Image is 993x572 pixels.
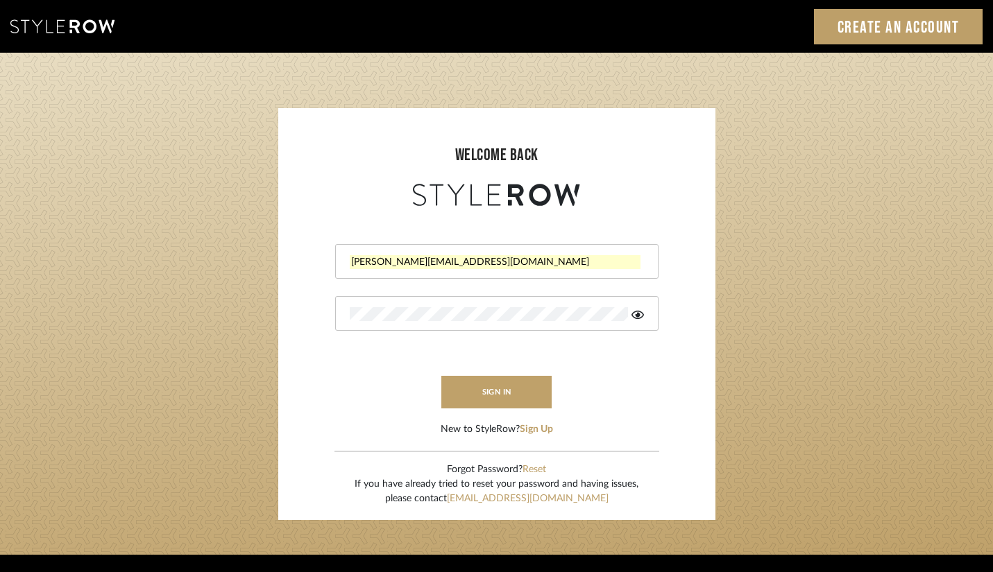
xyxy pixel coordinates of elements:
input: Email Address [350,255,640,269]
div: If you have already tried to reset your password and having issues, please contact [355,477,638,506]
div: Forgot Password? [355,462,638,477]
a: Create an Account [814,9,983,44]
div: welcome back [292,143,702,168]
button: Reset [523,462,546,477]
button: Sign Up [520,422,553,437]
button: sign in [441,376,552,408]
a: [EMAIL_ADDRESS][DOMAIN_NAME] [447,494,609,503]
div: New to StyleRow? [441,422,553,437]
